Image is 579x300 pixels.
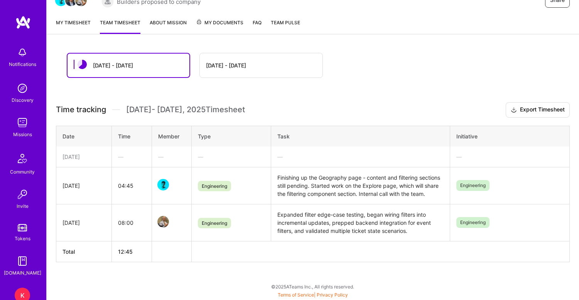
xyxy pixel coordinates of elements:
[100,19,140,34] a: Team timesheet
[511,106,517,114] i: icon Download
[46,277,579,296] div: © 2025 ATeams Inc., All rights reserved.
[13,130,32,138] div: Missions
[62,219,105,227] div: [DATE]
[456,217,490,228] span: Engineering
[15,187,30,202] img: Invite
[62,182,105,190] div: [DATE]
[271,204,450,241] td: Expanded filter edge-case testing, began wiring filters into incremental updates, prepped backend...
[4,269,41,277] div: [DOMAIN_NAME]
[62,153,105,161] div: [DATE]
[15,45,30,60] img: bell
[112,241,152,262] th: 12:45
[198,181,231,191] span: Engineering
[278,292,314,298] a: Terms of Service
[271,126,450,147] th: Task
[158,178,168,191] a: Team Member Avatar
[198,218,231,228] span: Engineering
[118,153,145,161] div: —
[206,61,246,69] div: [DATE] - [DATE]
[93,61,133,69] div: [DATE] - [DATE]
[112,126,152,147] th: Time
[450,126,570,147] th: Initiative
[12,96,34,104] div: Discovery
[13,149,32,168] img: Community
[150,19,187,34] a: About Mission
[78,60,87,69] img: status icon
[56,105,106,115] span: Time tracking
[15,81,30,96] img: discovery
[253,19,262,34] a: FAQ
[10,168,35,176] div: Community
[15,253,30,269] img: guide book
[196,19,243,27] span: My Documents
[456,180,490,191] span: Engineering
[158,215,168,228] a: Team Member Avatar
[56,126,112,147] th: Date
[15,234,30,243] div: Tokens
[157,179,169,190] img: Team Member Avatar
[15,115,30,130] img: teamwork
[56,241,112,262] th: Total
[17,202,29,210] div: Invite
[198,153,265,161] div: —
[271,20,300,25] span: Team Pulse
[506,102,570,118] button: Export Timesheet
[15,15,31,29] img: logo
[9,60,36,68] div: Notifications
[18,224,27,231] img: tokens
[112,167,152,204] td: 04:45
[196,19,243,34] a: My Documents
[158,153,185,161] div: —
[456,153,563,161] div: —
[112,204,152,241] td: 08:00
[271,19,300,34] a: Team Pulse
[126,105,245,115] span: [DATE] - [DATE] , 2025 Timesheet
[277,153,444,161] div: —
[278,292,348,298] span: |
[317,292,348,298] a: Privacy Policy
[152,126,191,147] th: Member
[56,19,91,34] a: My timesheet
[157,216,169,228] img: Team Member Avatar
[271,167,450,204] td: Finishing up the Geography page - content and filtering sections still pending. Started work on t...
[191,126,271,147] th: Type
